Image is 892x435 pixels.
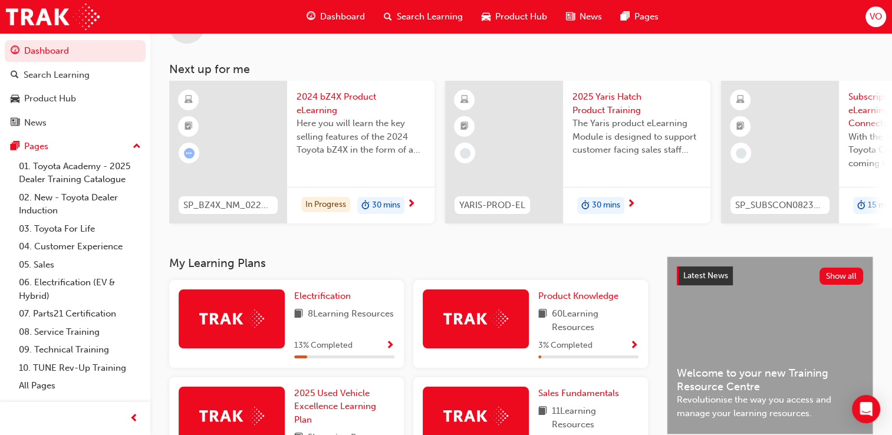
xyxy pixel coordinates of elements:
button: VO [865,6,886,27]
span: The Yaris product eLearning Module is designed to support customer facing sales staff with introd... [572,117,701,157]
h3: Next up for me [150,62,892,76]
span: Search Learning [397,10,463,24]
button: Pages [5,136,146,157]
img: Trak [443,407,508,425]
a: Electrification [294,289,356,303]
a: pages-iconPages [611,5,668,29]
a: 03. Toyota For Life [14,220,146,238]
a: 2025 Used Vehicle Excellence Learning Plan [294,387,394,427]
span: News [580,10,602,24]
span: duration-icon [581,198,590,213]
a: Product Hub [5,88,146,110]
span: duration-icon [857,198,865,213]
span: 2025 Yaris Hatch Product Training [572,90,701,117]
span: duration-icon [361,198,370,213]
span: learningResourceType_ELEARNING-icon [185,93,193,108]
span: booktick-icon [736,119,745,134]
span: next-icon [627,199,636,210]
a: YARIS-PROD-EL2025 Yaris Hatch Product TrainingThe Yaris product eLearning Module is designed to s... [445,81,710,223]
span: SP_BZ4X_NM_0224_EL01 [183,199,273,212]
span: car-icon [11,94,19,104]
button: Show Progress [630,338,638,353]
span: book-icon [294,307,303,322]
span: 2025 Used Vehicle Excellence Learning Plan [294,388,376,425]
a: 09. Technical Training [14,341,146,359]
div: News [24,116,47,130]
span: Product Hub [495,10,547,24]
span: 2024 bZ4X Product eLearning [297,90,425,117]
a: Sales Fundamentals [538,387,624,400]
a: 07. Parts21 Certification [14,305,146,323]
span: 13 % Completed [294,339,353,352]
a: guage-iconDashboard [297,5,374,29]
span: learningResourceType_ELEARNING-icon [736,93,745,108]
span: 11 Learning Resources [552,404,638,431]
div: Product Hub [24,92,76,106]
a: 04. Customer Experience [14,238,146,256]
span: news-icon [11,118,19,128]
span: pages-icon [11,141,19,152]
a: Dashboard [5,40,146,62]
a: 06. Electrification (EV & Hybrid) [14,273,146,305]
div: Open Intercom Messenger [852,395,880,423]
span: VO [870,10,882,24]
div: Search Learning [24,68,90,82]
a: Product Knowledge [538,289,623,303]
span: next-icon [407,199,416,210]
span: car-icon [482,9,491,24]
div: Pages [24,140,48,153]
span: learningRecordVerb_ATTEMPT-icon [184,148,195,159]
a: SP_BZ4X_NM_0224_EL012024 bZ4X Product eLearningHere you will learn the key selling features of th... [169,81,435,223]
span: Welcome to your new Training Resource Centre [677,367,863,393]
span: Product Knowledge [538,291,618,301]
span: booktick-icon [185,119,193,134]
span: 8 Learning Resources [308,307,394,322]
span: Show Progress [386,341,394,351]
a: News [5,112,146,134]
span: learningRecordVerb_NONE-icon [736,148,746,159]
span: search-icon [11,70,19,81]
span: Pages [634,10,659,24]
button: Show Progress [386,338,394,353]
a: Search Learning [5,64,146,86]
span: 3 % Completed [538,339,593,352]
div: In Progress [301,197,350,213]
span: Here you will learn the key selling features of the 2024 Toyota bZ4X in the form of a virtual 6-p... [297,117,425,157]
a: 02. New - Toyota Dealer Induction [14,189,146,220]
button: Show all [819,268,864,285]
a: Latest NewsShow all [677,266,863,285]
img: Trak [6,4,100,30]
span: book-icon [538,307,547,334]
a: news-iconNews [557,5,611,29]
button: DashboardSearch LearningProduct HubNews [5,38,146,136]
span: up-icon [133,139,141,154]
a: 08. Service Training [14,323,146,341]
span: 60 Learning Resources [552,307,638,334]
span: Revolutionise the way you access and manage your learning resources. [677,393,863,420]
span: Electrification [294,291,351,301]
span: booktick-icon [460,119,469,134]
span: Sales Fundamentals [538,388,619,398]
img: Trak [199,309,264,328]
img: Trak [443,309,508,328]
span: SP_SUBSCON0823_EL [735,199,825,212]
a: All Pages [14,377,146,395]
span: pages-icon [621,9,630,24]
span: search-icon [384,9,392,24]
span: learningResourceType_ELEARNING-icon [460,93,469,108]
span: learningRecordVerb_NONE-icon [460,148,470,159]
a: 05. Sales [14,256,146,274]
span: Latest News [683,271,728,281]
span: news-icon [566,9,575,24]
a: 01. Toyota Academy - 2025 Dealer Training Catalogue [14,157,146,189]
h3: My Learning Plans [169,256,648,270]
span: book-icon [538,404,547,431]
a: car-iconProduct Hub [472,5,557,29]
span: 30 mins [592,199,620,212]
a: search-iconSearch Learning [374,5,472,29]
a: 10. TUNE Rev-Up Training [14,359,146,377]
span: guage-icon [307,9,315,24]
img: Trak [199,407,264,425]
